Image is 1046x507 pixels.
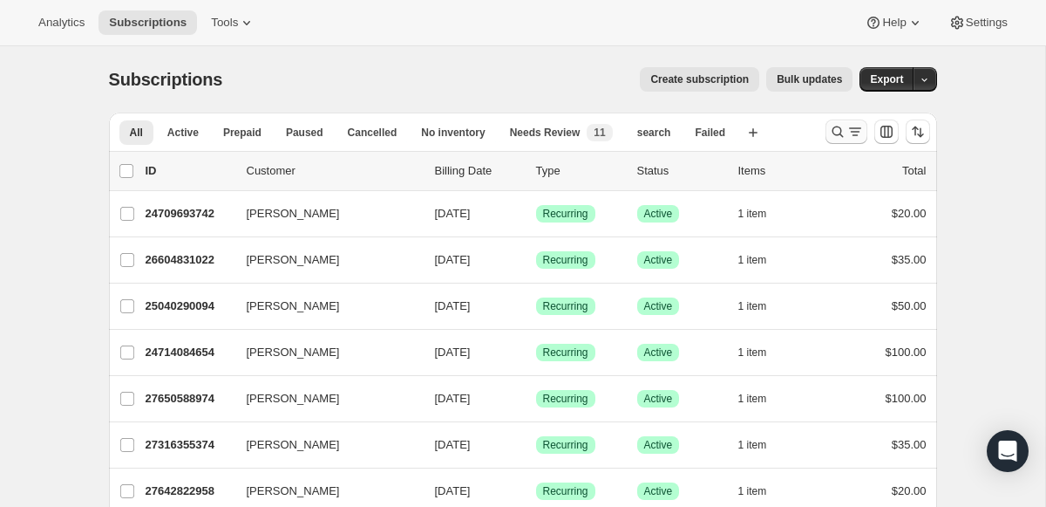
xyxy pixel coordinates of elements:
span: Recurring [543,484,588,498]
span: Recurring [543,346,588,360]
span: $20.00 [892,484,927,497]
span: Paused [286,126,323,140]
div: 25040290094[PERSON_NAME][DATE]SuccessRecurringSuccessActive1 item$50.00 [146,294,927,319]
p: 24709693742 [146,205,233,223]
button: [PERSON_NAME] [236,477,411,505]
span: Failed [695,126,725,140]
span: $100.00 [886,392,927,405]
span: $50.00 [892,299,927,312]
span: Active [644,299,673,313]
span: [DATE] [435,346,471,359]
button: Settings [938,10,1018,35]
span: $35.00 [892,438,927,451]
p: 27316355374 [146,436,233,454]
button: Bulk updates [766,67,852,92]
p: 26604831022 [146,251,233,269]
span: [DATE] [435,253,471,266]
span: [DATE] [435,207,471,220]
button: Tools [200,10,266,35]
span: Active [644,346,673,360]
span: Active [644,438,673,452]
span: Recurring [543,207,588,221]
button: Create new view [739,120,767,145]
span: All [130,126,143,140]
span: Active [644,392,673,406]
span: Recurring [543,299,588,313]
button: Search and filter results [825,120,867,144]
button: Create subscription [640,67,759,92]
span: [PERSON_NAME] [247,251,340,269]
span: Prepaid [223,126,261,140]
button: 1 item [738,340,786,365]
div: 24709693742[PERSON_NAME][DATE]SuccessRecurringSuccessActive1 item$20.00 [146,202,927,226]
span: search [637,126,671,140]
div: Open Intercom Messenger [987,430,1029,472]
span: 1 item [738,392,767,406]
span: $20.00 [892,207,927,220]
button: [PERSON_NAME] [236,339,411,367]
button: [PERSON_NAME] [236,431,411,459]
p: 24714084654 [146,344,233,361]
p: 25040290094 [146,298,233,315]
span: [PERSON_NAME] [247,483,340,500]
span: Subscriptions [109,70,223,89]
button: [PERSON_NAME] [236,200,411,228]
div: IDCustomerBilling DateTypeStatusItemsTotal [146,162,927,180]
span: 1 item [738,299,767,313]
div: 24714084654[PERSON_NAME][DATE]SuccessRecurringSuccessActive1 item$100.00 [146,340,927,365]
div: Type [536,162,623,180]
span: Help [882,16,906,30]
span: [DATE] [435,392,471,405]
span: Analytics [38,16,85,30]
span: 1 item [738,253,767,267]
button: 1 item [738,248,786,272]
span: No inventory [421,126,485,140]
button: 1 item [738,202,786,226]
span: Create subscription [650,72,749,86]
button: Subscriptions [98,10,197,35]
span: Recurring [543,253,588,267]
span: 1 item [738,484,767,498]
span: [DATE] [435,438,471,451]
button: Analytics [28,10,95,35]
span: [PERSON_NAME] [247,390,340,408]
div: Items [738,162,825,180]
button: Help [854,10,934,35]
span: Subscriptions [109,16,187,30]
p: 27650588974 [146,390,233,408]
p: ID [146,162,233,180]
span: Active [167,126,199,140]
span: 1 item [738,207,767,221]
p: 27642822958 [146,483,233,500]
div: 27642822958[PERSON_NAME][DATE]SuccessRecurringSuccessActive1 item$20.00 [146,479,927,504]
p: Billing Date [435,162,522,180]
span: [PERSON_NAME] [247,436,340,454]
p: Customer [247,162,421,180]
span: 1 item [738,346,767,360]
span: Settings [966,16,1008,30]
span: [DATE] [435,484,471,497]
p: Total [902,162,926,180]
button: [PERSON_NAME] [236,292,411,320]
button: [PERSON_NAME] [236,385,411,413]
span: [PERSON_NAME] [247,344,340,361]
span: Bulk updates [777,72,842,86]
span: 11 [594,126,605,140]
p: Status [637,162,724,180]
button: 1 item [738,433,786,457]
button: 1 item [738,479,786,504]
button: Export [859,67,914,92]
span: [PERSON_NAME] [247,298,340,315]
button: [PERSON_NAME] [236,246,411,274]
span: Cancelled [348,126,397,140]
div: 27650588974[PERSON_NAME][DATE]SuccessRecurringSuccessActive1 item$100.00 [146,387,927,411]
button: 1 item [738,294,786,319]
span: Active [644,484,673,498]
span: Active [644,253,673,267]
button: Customize table column order and visibility [874,120,899,144]
span: Needs Review [510,126,581,140]
span: Recurring [543,392,588,406]
span: Recurring [543,438,588,452]
span: Active [644,207,673,221]
span: 1 item [738,438,767,452]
